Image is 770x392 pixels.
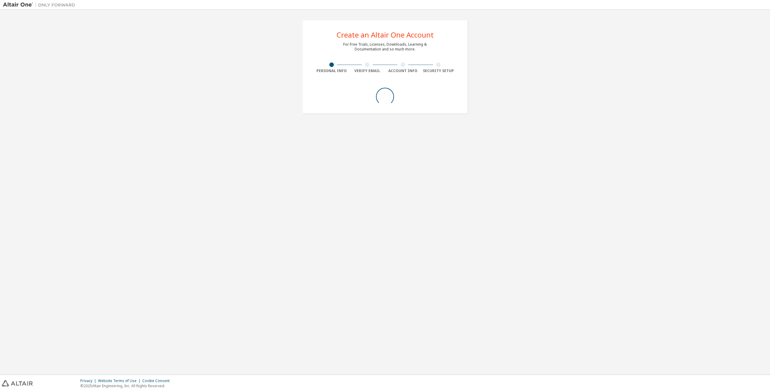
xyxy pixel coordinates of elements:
[385,68,421,73] div: Account Info
[2,380,33,387] img: altair_logo.svg
[314,68,350,73] div: Personal Info
[80,383,173,388] p: © 2025 Altair Engineering, Inc. All Rights Reserved.
[98,378,142,383] div: Website Terms of Use
[337,31,434,38] div: Create an Altair One Account
[142,378,173,383] div: Cookie Consent
[421,68,457,73] div: Security Setup
[80,378,98,383] div: Privacy
[3,2,78,8] img: Altair One
[350,68,385,73] div: Verify Email
[343,42,427,52] div: For Free Trials, Licenses, Downloads, Learning & Documentation and so much more.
